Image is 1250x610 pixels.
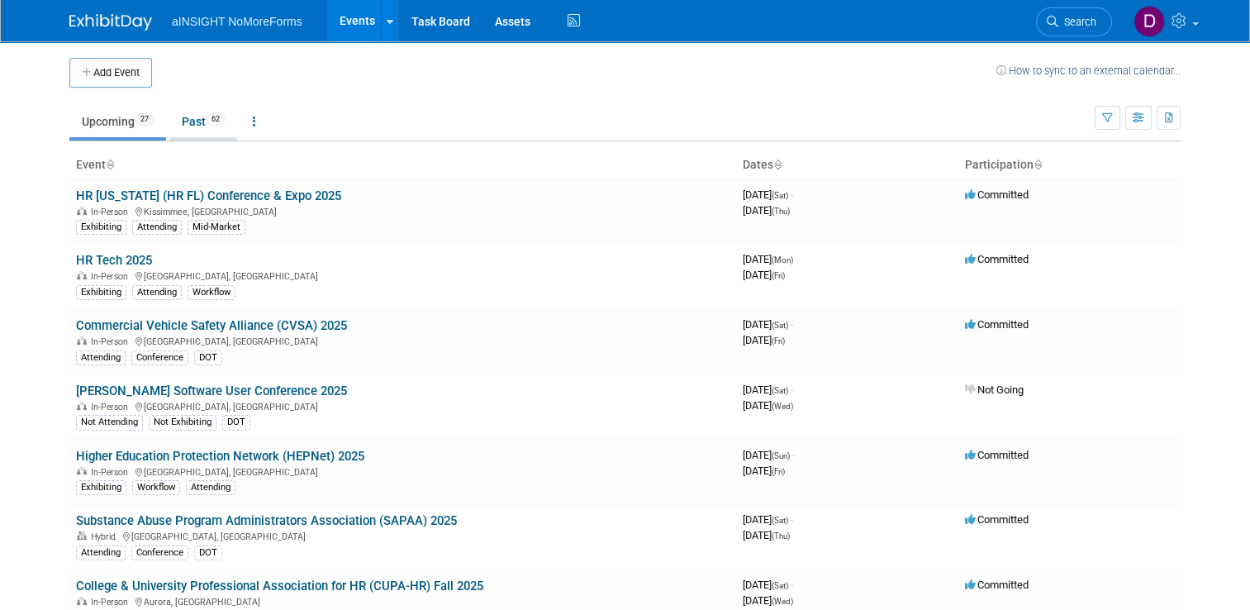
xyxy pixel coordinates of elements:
[77,531,87,540] img: Hybrid Event
[772,402,793,411] span: (Wed)
[91,207,133,217] span: In-Person
[743,529,790,541] span: [DATE]
[76,334,730,347] div: [GEOGRAPHIC_DATA], [GEOGRAPHIC_DATA]
[69,106,166,137] a: Upcoming27
[106,158,114,171] a: Sort by Event Name
[194,350,222,365] div: DOT
[772,321,788,330] span: (Sat)
[135,113,154,126] span: 27
[76,188,341,203] a: HR [US_STATE] (HR FL) Conference & Expo 2025
[772,336,785,346] span: (Fri)
[965,384,1024,396] span: Not Going
[743,465,785,477] span: [DATE]
[1058,16,1096,28] span: Search
[172,15,302,28] span: aINSIGHT NoMoreForms
[188,220,245,235] div: Mid-Market
[1134,6,1165,37] img: Dae Kim
[91,336,133,347] span: In-Person
[76,384,347,398] a: [PERSON_NAME] Software User Conference 2025
[132,220,182,235] div: Attending
[743,318,793,331] span: [DATE]
[76,594,730,608] div: Aurora, [GEOGRAPHIC_DATA]
[76,465,730,478] div: [GEOGRAPHIC_DATA], [GEOGRAPHIC_DATA]
[791,318,793,331] span: -
[772,451,790,460] span: (Sun)
[76,513,457,528] a: Substance Abuse Program Administrators Association (SAPAA) 2025
[743,513,793,526] span: [DATE]
[76,253,152,268] a: HR Tech 2025
[965,318,1029,331] span: Committed
[76,318,347,333] a: Commercial Vehicle Safety Alliance (CVSA) 2025
[791,188,793,201] span: -
[91,467,133,478] span: In-Person
[77,402,87,410] img: In-Person Event
[958,151,1181,179] th: Participation
[743,399,793,412] span: [DATE]
[131,350,188,365] div: Conference
[772,597,793,606] span: (Wed)
[743,579,793,591] span: [DATE]
[743,449,795,461] span: [DATE]
[772,386,788,395] span: (Sat)
[77,271,87,279] img: In-Person Event
[965,579,1029,591] span: Committed
[207,113,225,126] span: 62
[743,594,793,607] span: [DATE]
[965,188,1029,201] span: Committed
[222,415,250,430] div: DOT
[965,513,1029,526] span: Committed
[1036,7,1112,36] a: Search
[76,399,730,412] div: [GEOGRAPHIC_DATA], [GEOGRAPHIC_DATA]
[792,449,795,461] span: -
[736,151,958,179] th: Dates
[149,415,216,430] div: Not Exhibiting
[996,64,1181,77] a: How to sync to an external calendar...
[965,253,1029,265] span: Committed
[194,546,222,560] div: DOT
[91,597,133,608] span: In-Person
[69,151,736,179] th: Event
[791,384,793,396] span: -
[773,158,782,171] a: Sort by Start Date
[91,271,133,282] span: In-Person
[76,529,730,542] div: [GEOGRAPHIC_DATA], [GEOGRAPHIC_DATA]
[76,546,126,560] div: Attending
[1034,158,1042,171] a: Sort by Participation Type
[76,480,126,495] div: Exhibiting
[132,480,180,495] div: Workflow
[76,579,483,593] a: College & University Professional Association for HR (CUPA-HR) Fall 2025
[965,449,1029,461] span: Committed
[743,188,793,201] span: [DATE]
[76,204,730,217] div: Kissimmee, [GEOGRAPHIC_DATA]
[132,285,182,300] div: Attending
[772,191,788,200] span: (Sat)
[69,14,152,31] img: ExhibitDay
[772,255,793,264] span: (Mon)
[186,480,235,495] div: Attending
[77,207,87,215] img: In-Person Event
[76,350,126,365] div: Attending
[76,415,143,430] div: Not Attending
[791,513,793,526] span: -
[743,204,790,217] span: [DATE]
[772,271,785,280] span: (Fri)
[743,384,793,396] span: [DATE]
[91,531,121,542] span: Hybrid
[131,546,188,560] div: Conference
[772,207,790,216] span: (Thu)
[76,285,126,300] div: Exhibiting
[772,467,785,476] span: (Fri)
[743,269,785,281] span: [DATE]
[69,58,152,88] button: Add Event
[91,402,133,412] span: In-Person
[188,285,235,300] div: Workflow
[772,516,788,525] span: (Sat)
[76,269,730,282] div: [GEOGRAPHIC_DATA], [GEOGRAPHIC_DATA]
[76,449,364,464] a: Higher Education Protection Network (HEPNet) 2025
[743,253,798,265] span: [DATE]
[791,579,793,591] span: -
[77,336,87,345] img: In-Person Event
[77,597,87,605] img: In-Person Event
[743,334,785,346] span: [DATE]
[76,220,126,235] div: Exhibiting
